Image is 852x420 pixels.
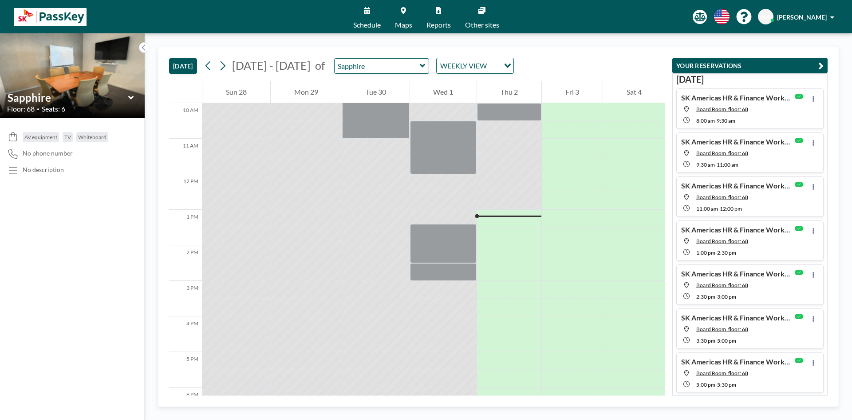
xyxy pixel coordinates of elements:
[169,139,202,174] div: 11 AM
[681,357,792,366] h4: SK Americas HR & Finance Workshop
[717,381,736,388] span: 5:30 PM
[717,337,736,344] span: 5:00 PM
[465,21,499,28] span: Other sites
[438,60,489,72] span: WEEKLY VIEW
[718,205,720,212] span: -
[672,58,828,73] button: YOUR RESERVATIONS
[681,137,792,146] h4: SK Americas HR & Finance Workshop
[777,13,827,21] span: [PERSON_NAME]
[681,313,792,322] h4: SK Americas HR & Finance Workshop
[715,381,717,388] span: -
[23,149,73,157] span: No phone number
[8,91,128,104] input: Sapphire
[696,249,715,256] span: 1:00 PM
[489,60,499,72] input: Search for option
[169,103,202,139] div: 10 AM
[717,117,735,124] span: 9:30 AM
[696,337,715,344] span: 3:30 PM
[681,269,792,278] h4: SK Americas HR & Finance Workshop
[271,81,342,103] div: Mon 29
[715,249,717,256] span: -
[169,174,202,210] div: 12 PM
[23,166,64,174] div: No description
[715,117,717,124] span: -
[169,316,202,352] div: 4 PM
[395,21,412,28] span: Maps
[342,81,410,103] div: Tue 30
[681,225,792,234] h4: SK Americas HR & Finance Workshop
[696,282,748,288] span: Board Room, floor: 68
[202,81,270,103] div: Sun 28
[761,13,770,21] span: NA
[169,281,202,316] div: 3 PM
[696,370,748,376] span: Board Room, floor: 68
[696,194,748,200] span: Board Room, floor: 68
[717,161,738,168] span: 11:00 AM
[696,293,715,300] span: 2:30 PM
[7,104,35,113] span: Floor: 68
[696,117,715,124] span: 8:00 AM
[477,81,541,103] div: Thu 2
[717,249,736,256] span: 2:30 PM
[715,293,717,300] span: -
[696,106,748,112] span: Board Room, floor: 68
[37,106,39,112] span: •
[169,245,202,281] div: 2 PM
[720,205,742,212] span: 12:00 PM
[14,8,87,26] img: organization-logo
[335,59,420,73] input: Sapphire
[169,352,202,388] div: 5 PM
[603,81,665,103] div: Sat 4
[696,205,718,212] span: 11:00 AM
[542,81,603,103] div: Fri 3
[676,74,824,85] h3: [DATE]
[169,58,197,74] button: [DATE]
[696,326,748,332] span: Board Room, floor: 68
[715,161,717,168] span: -
[696,150,748,156] span: Board Room, floor: 68
[353,21,381,28] span: Schedule
[315,59,325,72] span: of
[681,181,792,190] h4: SK Americas HR & Finance Workshop
[169,210,202,245] div: 1 PM
[681,93,792,102] h4: SK Americas HR & Finance Workshop
[696,238,748,244] span: Board Room, floor: 68
[78,134,106,140] span: Whiteboard
[24,134,57,140] span: AV equipment
[696,161,715,168] span: 9:30 AM
[426,21,451,28] span: Reports
[715,337,717,344] span: -
[232,59,311,72] span: [DATE] - [DATE]
[437,58,513,73] div: Search for option
[696,381,715,388] span: 5:00 PM
[717,293,736,300] span: 3:00 PM
[64,134,71,140] span: TV
[42,104,65,113] span: Seats: 6
[410,81,477,103] div: Wed 1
